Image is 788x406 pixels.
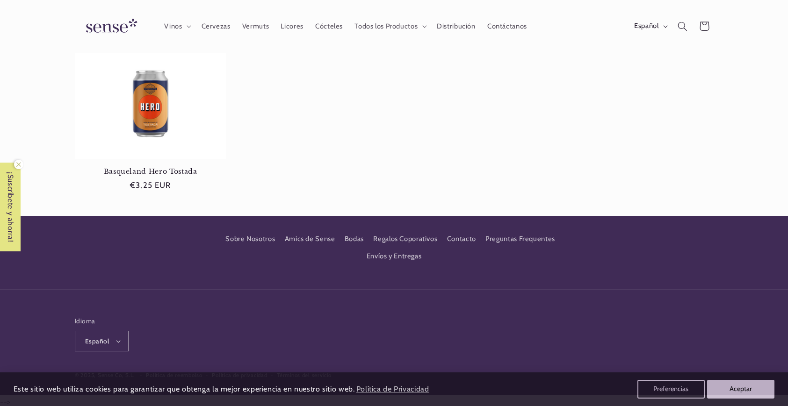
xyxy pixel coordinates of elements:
a: Sobre Nosotros [225,233,275,248]
a: Sense [71,9,149,43]
small: © 2025, Sense Co, S.L. [75,372,135,378]
a: Cócteles [309,16,348,36]
span: Contáctanos [487,22,527,31]
span: Cócteles [315,22,343,31]
span: Todos los Productos [354,22,418,31]
summary: Búsqueda [672,15,694,37]
a: Preguntas Frequentes [485,231,555,248]
a: Regalos Coporativos [373,231,437,248]
a: Bodas [345,231,364,248]
a: Vermuts [236,16,275,36]
a: Política de privacidad [212,371,267,380]
span: ¡Suscríbete y ahorra! [1,163,20,251]
a: Contáctanos [481,16,533,36]
summary: Todos los Productos [349,16,431,36]
a: Envíos y Entregas [367,248,422,265]
a: Licores [275,16,310,36]
a: Política de reembolso [146,371,202,380]
span: Español [85,336,109,346]
button: Español [75,331,129,351]
a: Términos del servicio [277,371,331,380]
summary: Vinos [159,16,195,36]
a: Política de Privacidad (opens in a new tab) [354,381,430,398]
span: Distribución [437,22,476,31]
a: Distribución [431,16,482,36]
a: Cervezas [195,16,236,36]
button: Español [628,17,672,36]
span: Licores [281,22,303,31]
img: Sense [75,13,145,40]
a: Basqueland Hero Tostada [75,167,226,176]
span: Español [634,21,658,32]
a: Amics de Sense [285,231,335,248]
a: Contacto [447,231,476,248]
button: Aceptar [707,380,774,399]
button: Preferencias [637,380,705,399]
h2: Idioma [75,316,129,326]
span: Este sitio web utiliza cookies para garantizar que obtenga la mejor experiencia en nuestro sitio ... [14,385,355,393]
span: Vermuts [242,22,269,31]
span: Cervezas [202,22,231,31]
span: Vinos [164,22,182,31]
